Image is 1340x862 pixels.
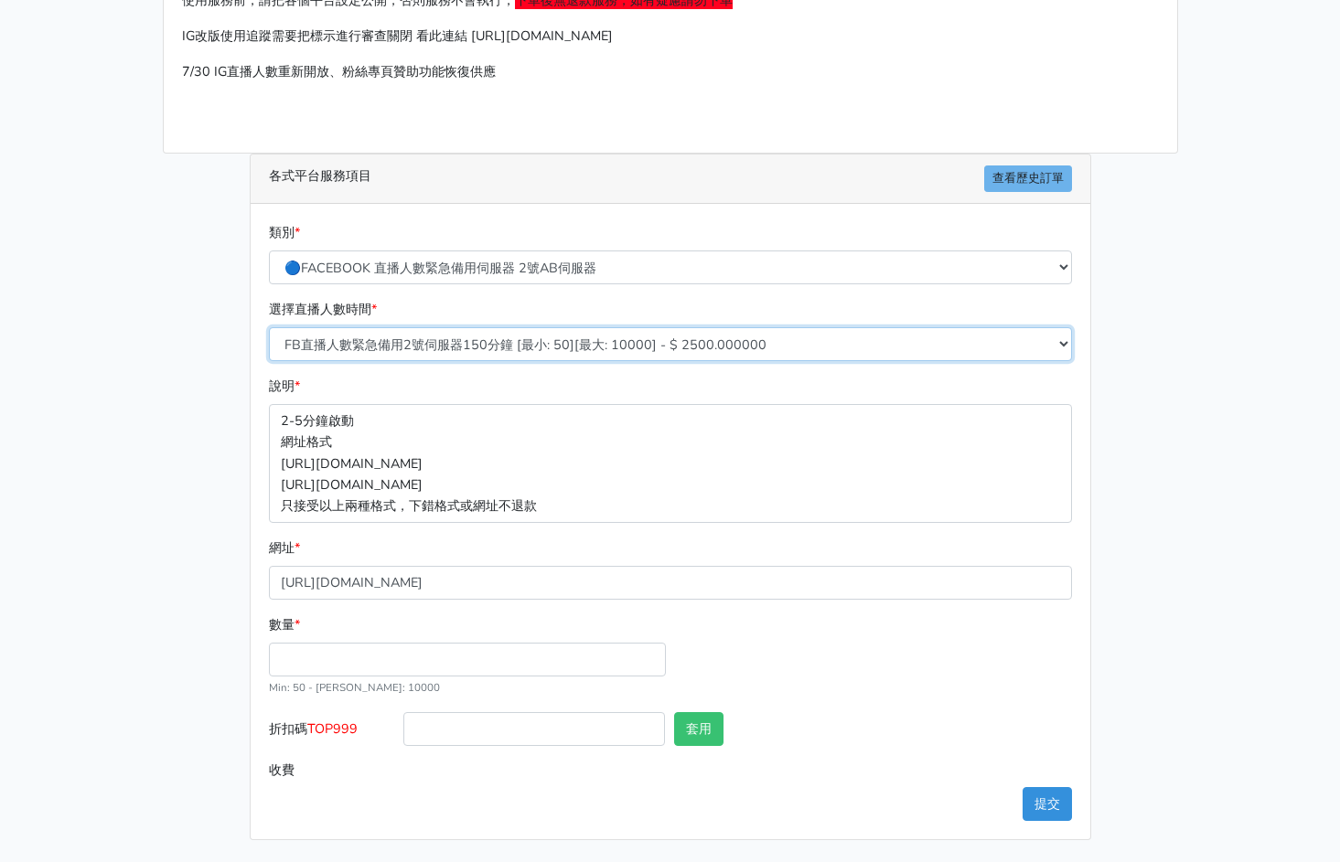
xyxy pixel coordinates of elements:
label: 說明 [269,376,300,397]
label: 收費 [264,753,400,787]
p: IG改版使用追蹤需要把標示進行審查關閉 看此連結 [URL][DOMAIN_NAME] [182,26,1159,47]
input: 這邊填入網址 [269,566,1072,600]
button: 套用 [674,712,724,746]
label: 折扣碼 [264,712,400,753]
div: 各式平台服務項目 [251,154,1090,204]
small: Min: 50 - [PERSON_NAME]: 10000 [269,680,440,695]
label: 數量 [269,614,300,635]
label: 類別 [269,222,300,243]
label: 網址 [269,537,300,559]
p: 7/30 IG直播人數重新開放、粉絲專頁贊助功能恢復供應 [182,61,1159,82]
button: 提交 [1023,787,1072,821]
a: 查看歷史訂單 [984,165,1072,192]
label: 選擇直播人數時間 [269,299,377,320]
p: 2-5分鐘啟動 網址格式 [URL][DOMAIN_NAME] [URL][DOMAIN_NAME] 只接受以上兩種格式，下錯格式或網址不退款 [269,404,1072,522]
span: TOP999 [307,719,358,738]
